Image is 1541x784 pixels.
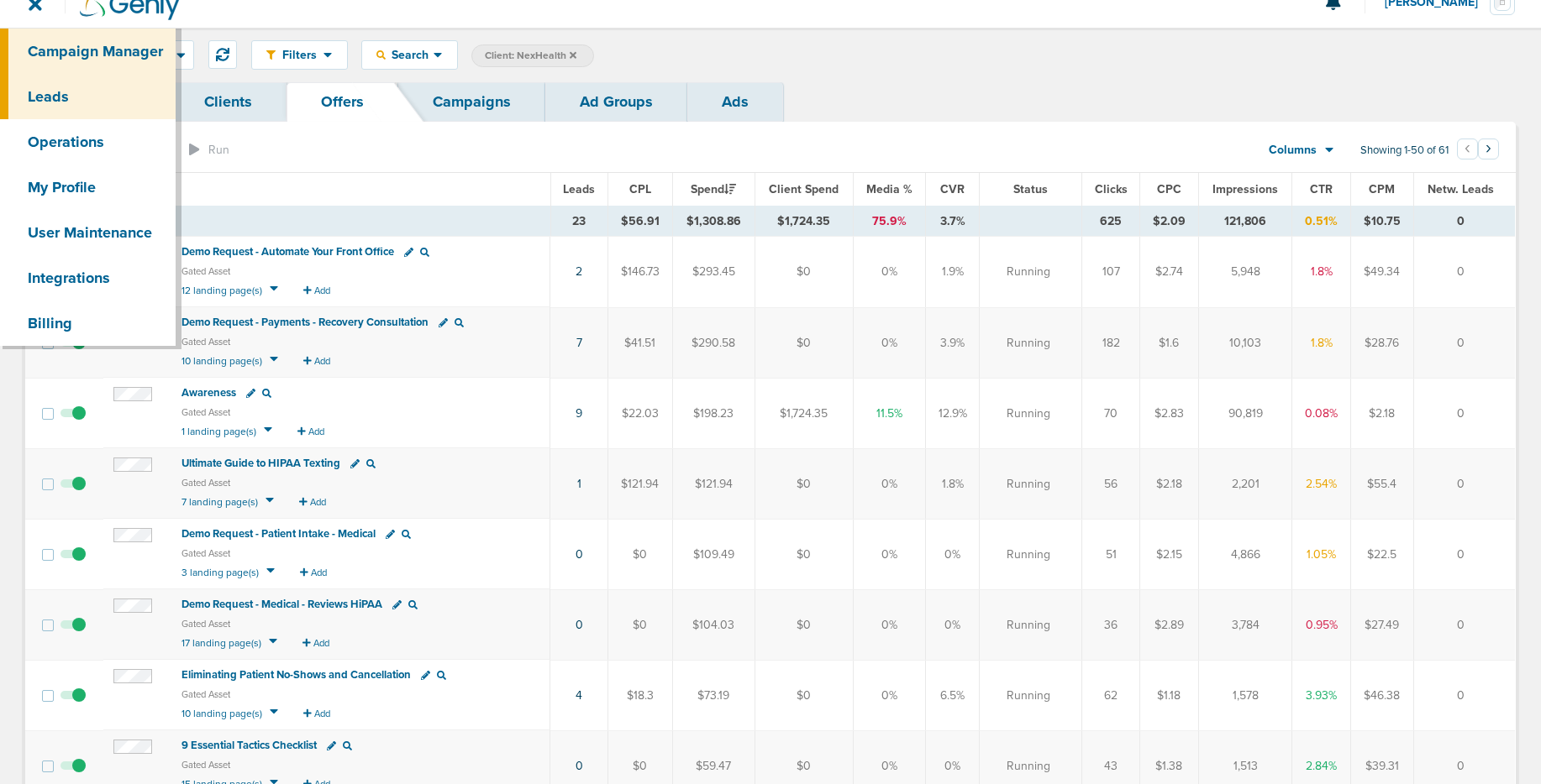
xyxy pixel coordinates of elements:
[310,497,326,508] span: Add
[691,182,736,196] span: Spend
[853,378,926,448] td: 11.5%
[1157,182,1181,196] span: CPC
[1413,307,1515,378] td: 0
[1413,589,1515,660] td: 0
[103,206,550,237] td: TOTALS
[1413,237,1515,308] td: 0
[545,82,687,122] a: Ad Groups
[181,406,539,422] small: Gated Asset
[1350,307,1413,378] td: $28.76
[1140,378,1198,448] td: $2.83
[769,182,839,196] span: Client Spend
[687,82,783,122] a: Ads
[181,708,262,719] span: 10 landing page(s)
[1140,589,1198,660] td: $2.89
[1413,378,1515,448] td: 0
[755,660,853,730] td: $0
[1007,687,1050,704] span: Running
[386,48,434,62] span: Search
[1140,660,1198,730] td: $1.18
[607,307,672,378] td: $41.51
[1292,448,1350,519] td: 2.54%
[629,182,651,196] span: CPL
[1081,589,1139,660] td: 36
[1081,378,1139,448] td: 70
[1350,237,1413,308] td: $49.34
[181,285,262,296] span: 12 landing page(s)
[1350,206,1413,237] td: $10.75
[576,759,583,773] a: 0
[314,285,330,296] span: Add
[181,598,382,611] span: Demo Request - Medical - Reviews HiPAA
[607,519,672,589] td: $0
[276,48,323,62] span: Filters
[755,378,853,448] td: $1,724.35
[1081,660,1139,730] td: 62
[576,264,582,279] a: 2
[853,519,926,589] td: 0%
[853,237,926,308] td: 0%
[1013,182,1048,196] span: Status
[926,206,980,237] td: 3.7%
[1478,139,1499,159] button: Go to next page
[1292,589,1350,660] td: 0.95%
[853,660,926,730] td: 0%
[550,206,607,237] td: 23
[926,448,980,519] td: 1.8%
[853,206,926,237] td: 75.9%
[576,547,583,562] a: 0
[576,336,582,350] a: 7
[1007,264,1050,280] span: Running
[1350,519,1413,589] td: $22.5
[314,356,330,367] span: Add
[672,237,755,308] td: $293.45
[1212,182,1278,196] span: Impressions
[181,739,317,752] span: 9 Essential Tactics Checklist
[607,448,672,519] td: $121.94
[576,688,582,703] a: 4
[1140,448,1198,519] td: $2.18
[1007,335,1050,352] span: Running
[563,182,595,196] span: Leads
[181,457,340,470] span: Ultimate Guide to HIPAA Texting
[1198,206,1292,237] td: 121,806
[181,688,539,704] small: Gated Asset
[1198,378,1292,448] td: 90,819
[607,237,672,308] td: $146.73
[1081,237,1139,308] td: 107
[181,336,539,352] small: Gated Asset
[853,589,926,660] td: 0%
[1292,660,1350,730] td: 3.93%
[1413,660,1515,730] td: 0
[1292,307,1350,378] td: 1.8%
[1198,589,1292,660] td: 3,784
[940,182,965,196] span: CVR
[181,637,261,649] span: 17 landing page(s)
[398,82,545,122] a: Campaigns
[181,316,429,329] span: Demo Request - Payments - Recovery Consultation
[1007,476,1050,493] span: Running
[181,547,539,563] small: Gated Asset
[926,589,980,660] td: 0%
[287,82,398,122] a: Offers
[755,206,853,237] td: $1,724.35
[672,307,755,378] td: $290.58
[1007,617,1050,634] span: Running
[314,708,330,719] span: Add
[1360,144,1449,158] span: Showing 1-50 of 61
[672,660,755,730] td: $73.19
[755,589,853,660] td: $0
[181,355,262,367] span: 10 landing page(s)
[485,49,576,63] span: Client: NexHealth
[866,182,913,196] span: Media %
[1350,660,1413,730] td: $46.38
[1350,448,1413,519] td: $55.4
[313,638,329,649] span: Add
[1269,142,1317,159] span: Columns
[1198,307,1292,378] td: 10,103
[1140,519,1198,589] td: $2.15
[1413,448,1515,519] td: 0
[181,618,539,634] small: Gated Asset
[755,519,853,589] td: $0
[926,660,980,730] td: 6.5%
